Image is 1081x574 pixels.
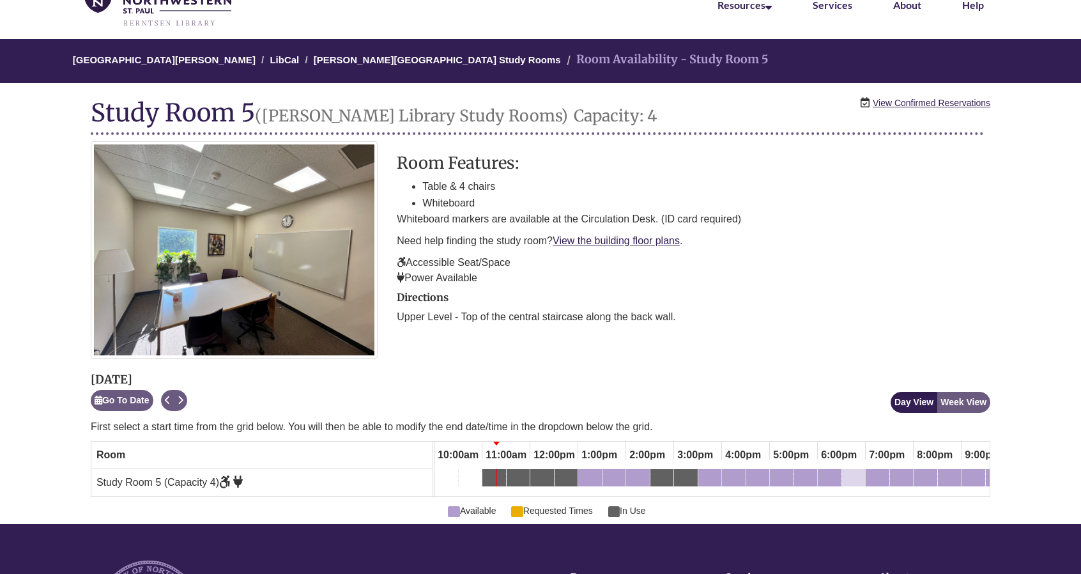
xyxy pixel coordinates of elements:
[553,235,680,246] a: View the building floor plans
[986,469,1009,491] a: 9:30pm Monday, October 13, 2025 - Study Room 5 - Available
[530,444,578,466] span: 12:00pm
[91,419,990,435] p: First select a start time from the grid below. You will then be able to modify the end date/time ...
[448,504,496,518] span: Available
[626,444,668,466] span: 2:00pm
[482,444,530,466] span: 11:00am
[914,444,956,466] span: 8:00pm
[602,469,625,491] a: 1:30pm Monday, October 13, 2025 - Study Room 5 - Available
[563,50,769,69] li: Room Availability - Study Room 5
[73,54,256,65] a: [GEOGRAPHIC_DATA][PERSON_NAME]
[650,469,673,491] a: 2:30pm Monday, October 13, 2025 - Study Room 5 - In Use
[578,469,602,491] a: 1:00pm Monday, October 13, 2025 - Study Room 5 - Available
[574,105,657,126] small: Capacity: 4
[626,469,650,491] a: 2:00pm Monday, October 13, 2025 - Study Room 5 - Available
[91,141,378,359] img: Study Room 5
[511,504,592,518] span: Requested Times
[507,469,530,491] a: 11:30am Monday, October 13, 2025 - Study Room 5 - In Use
[397,292,990,325] div: directions
[770,469,793,491] a: 5:00pm Monday, October 13, 2025 - Study Room 5 - Available
[482,469,506,491] a: 11:00am Monday, October 13, 2025 - Study Room 5 - In Use
[96,477,243,488] span: Study Room 5 (Capacity 4)
[578,444,620,466] span: 1:00pm
[530,469,554,491] a: 12:00pm Monday, October 13, 2025 - Study Room 5 - In Use
[938,469,961,491] a: 8:30pm Monday, October 13, 2025 - Study Room 5 - Available
[818,444,860,466] span: 6:00pm
[722,469,746,491] a: 4:00pm Monday, October 13, 2025 - Study Room 5 - Available
[937,392,990,413] button: Week View
[174,390,187,411] button: Next
[91,39,990,83] nav: Breadcrumb
[962,469,985,491] a: 9:00pm Monday, October 13, 2025 - Study Room 5 - Available
[770,444,812,466] span: 5:00pm
[91,373,187,386] h2: [DATE]
[962,444,1004,466] span: 9:00pm
[397,154,990,172] h3: Room Features:
[674,469,698,491] a: 3:00pm Monday, October 13, 2025 - Study Room 5 - In Use
[746,469,769,491] a: 4:30pm Monday, October 13, 2025 - Study Room 5 - Available
[818,469,841,491] a: 6:00pm Monday, October 13, 2025 - Study Room 5 - Available
[270,54,299,65] a: LibCal
[722,444,764,466] span: 4:00pm
[873,96,990,110] a: View Confirmed Reservations
[608,504,646,518] span: In Use
[397,154,990,285] div: description
[314,54,561,65] a: [PERSON_NAME][GEOGRAPHIC_DATA] Study Rooms
[794,469,817,491] a: 5:30pm Monday, October 13, 2025 - Study Room 5 - Available
[397,255,990,286] p: Accessible Seat/Space Power Available
[555,469,578,491] a: 12:30pm Monday, October 13, 2025 - Study Room 5 - In Use
[422,195,990,212] li: Whiteboard
[161,390,174,411] button: Previous
[698,469,721,491] a: 3:30pm Monday, October 13, 2025 - Study Room 5 - Available
[91,390,153,411] button: Go To Date
[96,449,125,460] span: Room
[866,444,908,466] span: 7:00pm
[397,292,990,304] h2: Directions
[397,233,990,249] p: Need help finding the study room? .
[434,444,482,466] span: 10:00am
[914,469,937,491] a: 8:00pm Monday, October 13, 2025 - Study Room 5 - Available
[866,469,889,491] a: 7:00pm Monday, October 13, 2025 - Study Room 5 - Available
[91,99,984,135] h1: Study Room 5
[674,444,716,466] span: 3:00pm
[255,105,568,126] small: ([PERSON_NAME] Library Study Rooms)
[422,178,990,195] li: Table & 4 chairs
[842,469,865,491] a: 6:30pm Monday, October 13, 2025 - Study Room 5 - Available
[397,309,990,325] p: Upper Level - Top of the central staircase along the back wall.
[397,212,990,227] p: Whiteboard markers are available at the Circulation Desk. (ID card required)
[891,392,937,413] button: Day View
[890,469,913,491] a: 7:30pm Monday, October 13, 2025 - Study Room 5 - Available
